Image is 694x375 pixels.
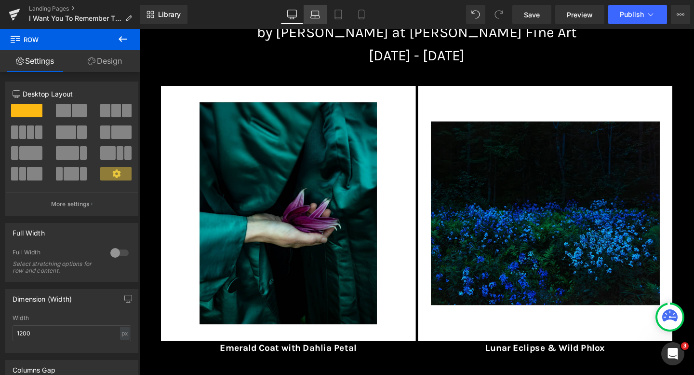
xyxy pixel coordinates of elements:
[671,5,690,24] button: More
[29,5,140,13] a: Landing Pages
[120,327,130,340] div: px
[304,5,327,24] a: Laptop
[13,223,45,237] div: Full Width
[555,5,604,24] a: Preview
[466,5,485,24] button: Undo
[70,50,140,72] a: Design
[140,5,187,24] a: New Library
[85,330,228,341] a: Emerald Coat with Dahlia Petal
[29,14,121,22] span: I Want You To Remember This Forever by [PERSON_NAME]
[661,342,684,365] iframe: Intercom live chat
[489,5,508,24] button: Redo
[327,5,350,24] a: Tablet
[13,89,131,99] p: Desktop Layout
[51,200,90,208] p: More settings
[350,5,373,24] a: Mobile
[13,290,72,303] div: Dimension (Width)
[567,10,593,20] span: Preview
[10,29,106,50] span: Row
[13,361,55,374] div: Columns Gap
[681,342,689,350] span: 3
[608,5,667,24] button: Publish
[241,19,342,37] span: [DATE] - [DATE]
[13,325,131,341] input: auto
[6,193,138,215] button: More settings
[524,10,540,20] span: Save
[280,5,304,24] a: Desktop
[364,330,489,341] a: Lunar Eclipse & Wild Phlox
[13,249,101,259] div: Full Width
[13,315,131,321] div: Width
[620,11,644,18] span: Publish
[13,261,99,274] div: Select stretching options for row and content.
[158,10,181,19] span: Library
